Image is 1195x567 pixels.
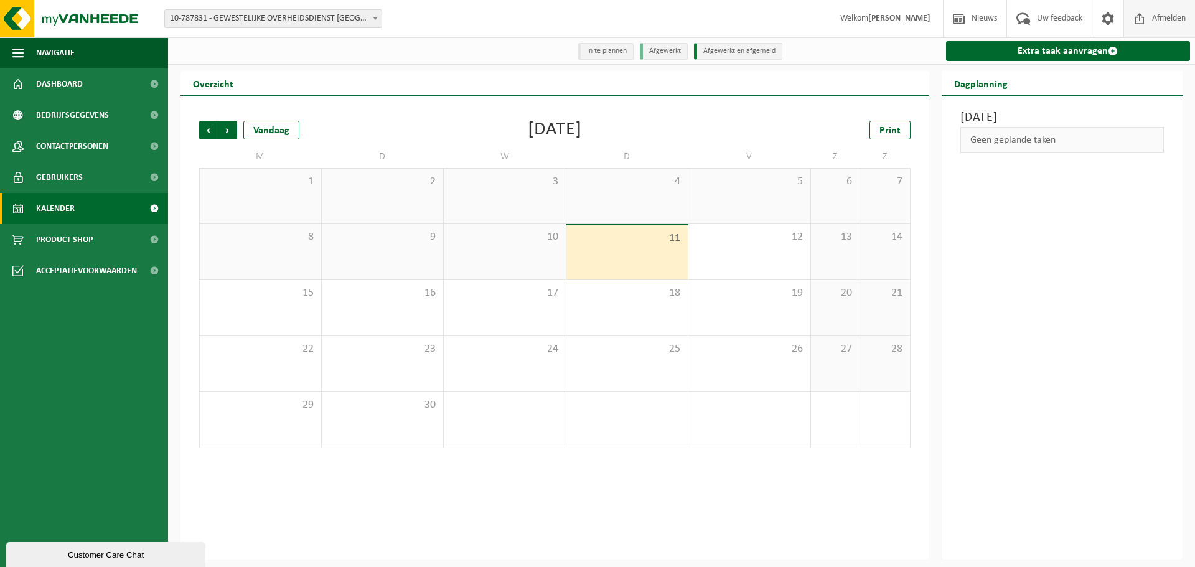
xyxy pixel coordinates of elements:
span: Contactpersonen [36,131,108,162]
span: 28 [866,342,903,356]
span: 30 [328,398,438,412]
span: 23 [328,342,438,356]
span: Print [879,126,901,136]
span: 3 [450,175,560,189]
span: 20 [817,286,854,300]
span: Product Shop [36,224,93,255]
li: In te plannen [578,43,634,60]
span: 5 [695,175,804,189]
h2: Dagplanning [942,71,1020,95]
span: Acceptatievoorwaarden [36,255,137,286]
td: Z [860,146,910,168]
span: 18 [573,286,682,300]
td: D [566,146,689,168]
span: Dashboard [36,68,83,100]
span: 10 [450,230,560,244]
iframe: chat widget [6,540,208,567]
td: W [444,146,566,168]
span: 2 [328,175,438,189]
span: 12 [695,230,804,244]
div: [DATE] [528,121,582,139]
td: V [688,146,811,168]
strong: [PERSON_NAME] [868,14,930,23]
span: 29 [206,398,315,412]
a: Extra taak aanvragen [946,41,1191,61]
span: 26 [695,342,804,356]
span: 9 [328,230,438,244]
span: 22 [206,342,315,356]
span: 25 [573,342,682,356]
h3: [DATE] [960,108,1165,127]
span: 7 [866,175,903,189]
span: 27 [817,342,854,356]
td: D [322,146,444,168]
span: Gebruikers [36,162,83,193]
span: 19 [695,286,804,300]
span: 4 [573,175,682,189]
div: Vandaag [243,121,299,139]
span: Volgende [218,121,237,139]
span: Kalender [36,193,75,224]
span: 10-787831 - GEWESTELIJKE OVERHEIDSDIENST BRUSSEL (BRUCEFO) - ANDERLECHT [165,10,382,27]
span: 11 [573,232,682,245]
span: 21 [866,286,903,300]
span: Bedrijfsgegevens [36,100,109,131]
span: 13 [817,230,854,244]
div: Geen geplande taken [960,127,1165,153]
h2: Overzicht [180,71,246,95]
span: 8 [206,230,315,244]
span: 17 [450,286,560,300]
td: Z [811,146,861,168]
span: 14 [866,230,903,244]
td: M [199,146,322,168]
li: Afgewerkt [640,43,688,60]
span: Vorige [199,121,218,139]
li: Afgewerkt en afgemeld [694,43,782,60]
span: 15 [206,286,315,300]
span: 24 [450,342,560,356]
span: Navigatie [36,37,75,68]
span: 10-787831 - GEWESTELIJKE OVERHEIDSDIENST BRUSSEL (BRUCEFO) - ANDERLECHT [164,9,382,28]
span: 16 [328,286,438,300]
span: 1 [206,175,315,189]
span: 6 [817,175,854,189]
a: Print [869,121,911,139]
